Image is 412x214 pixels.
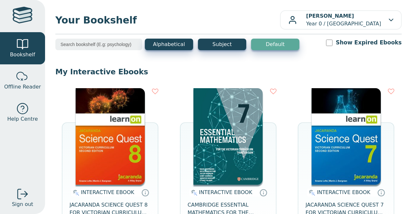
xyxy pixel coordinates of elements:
[10,51,35,59] span: Bookshelf
[251,39,299,50] button: Default
[199,189,252,195] span: INTERACTIVE EBOOK
[71,189,79,197] img: interactive.svg
[55,13,280,27] span: Your Bookshelf
[336,39,402,47] label: Show Expired Ebooks
[193,88,263,185] img: a4cdec38-c0cf-47c5-bca4-515c5eb7b3e9.png
[4,83,41,91] span: Offline Reader
[280,10,402,30] button: [PERSON_NAME]Year 0 / [GEOGRAPHIC_DATA]
[377,189,385,196] a: Interactive eBooks are accessed online via the publisher’s portal. They contain interactive resou...
[12,200,33,208] span: Sign out
[81,189,134,195] span: INTERACTIVE EBOOK
[306,12,381,28] p: Year 0 / [GEOGRAPHIC_DATA]
[55,39,142,50] input: Search bookshelf (E.g: psychology)
[259,189,267,196] a: Interactive eBooks are accessed online via the publisher’s portal. They contain interactive resou...
[76,88,145,185] img: fffb2005-5288-ea11-a992-0272d098c78b.png
[189,189,197,197] img: interactive.svg
[145,39,193,50] button: Alphabetical
[55,67,402,77] p: My Interactive Ebooks
[307,189,315,197] img: interactive.svg
[7,115,38,123] span: Help Centre
[306,13,354,19] b: [PERSON_NAME]
[317,189,370,195] span: INTERACTIVE EBOOK
[312,88,381,185] img: 329c5ec2-5188-ea11-a992-0272d098c78b.jpg
[141,189,149,196] a: Interactive eBooks are accessed online via the publisher’s portal. They contain interactive resou...
[198,39,246,50] button: Subject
